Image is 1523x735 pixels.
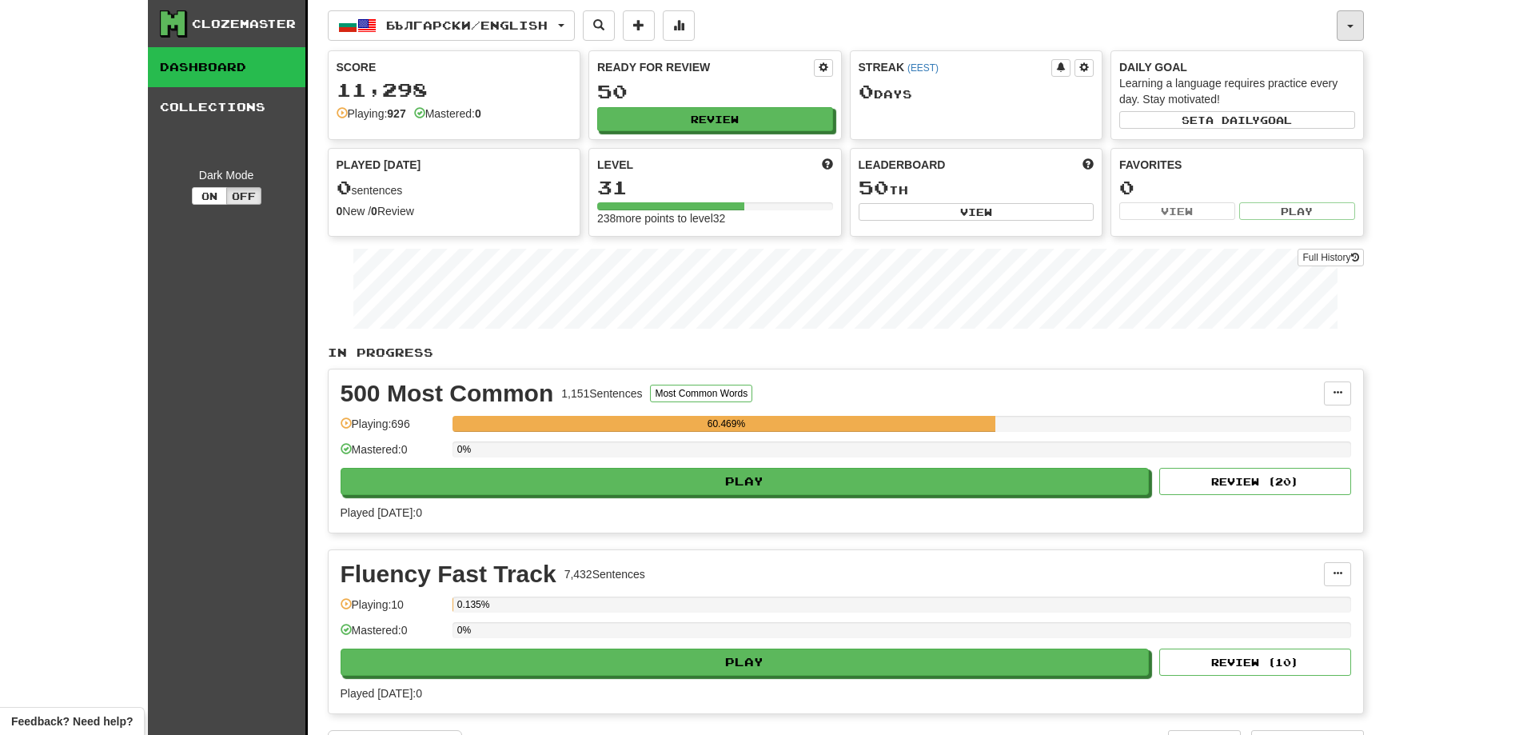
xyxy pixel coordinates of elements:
[1119,157,1355,173] div: Favorites
[371,205,377,218] strong: 0
[561,385,642,401] div: 1,151 Sentences
[859,157,946,173] span: Leaderboard
[583,10,615,41] button: Search sentences
[192,16,296,32] div: Clozemaster
[597,107,833,131] button: Review
[192,187,227,205] button: On
[386,18,548,32] span: Български / English
[1206,114,1260,126] span: a daily
[341,649,1150,676] button: Play
[859,178,1094,198] div: th
[328,10,575,41] button: Български/English
[1119,59,1355,75] div: Daily Goal
[337,203,572,219] div: New / Review
[475,107,481,120] strong: 0
[663,10,695,41] button: More stats
[1082,157,1094,173] span: This week in points, UTC
[597,210,833,226] div: 238 more points to level 32
[148,47,305,87] a: Dashboard
[597,59,814,75] div: Ready for Review
[328,345,1364,361] p: In Progress
[341,416,445,442] div: Playing: 696
[623,10,655,41] button: Add sentence to collection
[597,82,833,102] div: 50
[597,157,633,173] span: Level
[1119,75,1355,107] div: Learning a language requires practice every day. Stay motivated!
[387,107,405,120] strong: 927
[341,622,445,649] div: Mastered: 0
[1239,202,1355,220] button: Play
[337,205,343,218] strong: 0
[337,157,421,173] span: Played [DATE]
[1119,111,1355,129] button: Seta dailygoal
[1298,249,1363,266] a: Full History
[341,468,1150,495] button: Play
[148,87,305,127] a: Collections
[160,167,293,183] div: Dark Mode
[341,597,445,623] div: Playing: 10
[11,713,133,729] span: Open feedback widget
[337,80,572,100] div: 11,298
[1119,178,1355,198] div: 0
[564,566,645,582] div: 7,432 Sentences
[341,562,556,586] div: Fluency Fast Track
[337,59,572,75] div: Score
[859,59,1052,75] div: Streak
[859,82,1094,102] div: Day s
[337,106,406,122] div: Playing:
[1159,649,1351,676] button: Review (10)
[1119,202,1235,220] button: View
[859,203,1094,221] button: View
[859,80,874,102] span: 0
[341,687,422,700] span: Played [DATE]: 0
[457,416,995,432] div: 60.469%
[1159,468,1351,495] button: Review (20)
[337,178,572,198] div: sentences
[597,178,833,198] div: 31
[822,157,833,173] span: Score more points to level up
[337,176,352,198] span: 0
[650,385,752,402] button: Most Common Words
[341,381,554,405] div: 500 Most Common
[859,176,889,198] span: 50
[341,441,445,468] div: Mastered: 0
[414,106,481,122] div: Mastered:
[341,506,422,519] span: Played [DATE]: 0
[907,62,939,74] a: (EEST)
[226,187,261,205] button: Off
